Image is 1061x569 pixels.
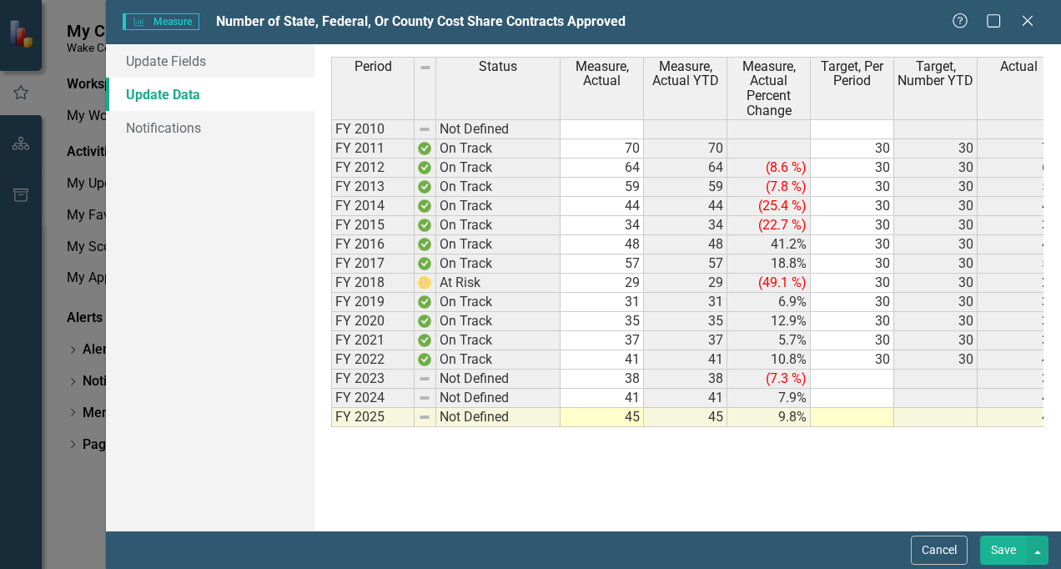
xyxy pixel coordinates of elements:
[418,142,431,155] img: R+oewl+pWQdTgAAAABJRU5ErkJggg==
[727,331,811,350] td: 5.7%
[644,139,727,159] td: 70
[766,179,807,194] span: (7.8 %)
[436,350,561,370] td: On Track
[644,178,727,197] td: 59
[561,293,644,312] td: 31
[911,536,968,565] button: Cancel
[418,238,431,251] img: R+oewl+pWQdTgAAAABJRU5ErkJggg==
[331,274,415,293] td: FY 2018
[418,353,431,366] img: R+oewl+pWQdTgAAAABJRU5ErkJggg==
[727,389,811,408] td: 7.9%
[978,293,1061,312] td: 31
[436,139,561,159] td: On Track
[811,216,894,235] td: 30
[418,391,431,405] img: 8DAGhfEEPCf229AAAAAElFTkSuQmCC
[811,350,894,370] td: 30
[561,139,644,159] td: 70
[419,61,432,74] img: 8DAGhfEEPCf229AAAAAElFTkSuQmCC
[436,370,561,389] td: Not Defined
[418,334,431,347] img: R+oewl+pWQdTgAAAABJRU5ErkJggg==
[331,293,415,312] td: FY 2019
[978,235,1061,254] td: 48
[331,312,415,331] td: FY 2020
[978,159,1061,178] td: 64
[436,235,561,254] td: On Track
[561,159,644,178] td: 64
[561,274,644,293] td: 29
[436,197,561,216] td: On Track
[766,370,807,386] span: (7.3 %)
[978,216,1061,235] td: 34
[479,59,517,74] span: Status
[331,331,415,350] td: FY 2021
[644,331,727,350] td: 37
[644,408,727,427] td: 45
[811,274,894,293] td: 30
[811,139,894,159] td: 30
[727,293,811,312] td: 6.9%
[331,254,415,274] td: FY 2017
[418,219,431,232] img: R+oewl+pWQdTgAAAABJRU5ErkJggg==
[106,111,314,144] a: Notifications
[418,161,431,174] img: R+oewl+pWQdTgAAAABJRU5ErkJggg==
[898,59,973,88] span: Target, Number YTD
[644,293,727,312] td: 31
[811,159,894,178] td: 30
[331,178,415,197] td: FY 2013
[894,216,978,235] td: 30
[814,59,890,88] span: Target, Per Period
[561,235,644,254] td: 48
[978,370,1061,389] td: 38
[978,331,1061,350] td: 37
[418,295,431,309] img: R+oewl+pWQdTgAAAABJRU5ErkJggg==
[978,408,1061,427] td: 45
[894,293,978,312] td: 30
[894,197,978,216] td: 30
[766,159,807,175] span: (8.6 %)
[561,216,644,235] td: 34
[331,235,415,254] td: FY 2016
[811,331,894,350] td: 30
[331,216,415,235] td: FY 2015
[978,254,1061,274] td: 57
[727,235,811,254] td: 41.2%
[436,331,561,350] td: On Track
[758,198,807,214] span: (25.4 %)
[436,119,561,139] td: Not Defined
[561,408,644,427] td: 45
[418,199,431,213] img: R+oewl+pWQdTgAAAABJRU5ErkJggg==
[436,254,561,274] td: On Track
[418,276,431,290] img: H37iWREPNF4pAAAAAElFTkSuQmCC
[644,350,727,370] td: 41
[561,312,644,331] td: 35
[331,389,415,408] td: FY 2024
[436,389,561,408] td: Not Defined
[647,59,723,88] span: Measure, Actual YTD
[436,408,561,427] td: Not Defined
[811,312,894,331] td: 30
[811,293,894,312] td: 30
[644,370,727,389] td: 38
[644,197,727,216] td: 44
[561,389,644,408] td: 41
[894,312,978,331] td: 30
[894,178,978,197] td: 30
[894,235,978,254] td: 30
[561,254,644,274] td: 57
[331,139,415,159] td: FY 2011
[561,350,644,370] td: 41
[978,312,1061,331] td: 35
[644,389,727,408] td: 41
[978,139,1061,159] td: 70
[811,178,894,197] td: 30
[418,257,431,270] img: R+oewl+pWQdTgAAAABJRU5ErkJggg==
[331,408,415,427] td: FY 2025
[561,197,644,216] td: 44
[731,59,807,118] span: Measure, Actual Percent Change
[436,216,561,235] td: On Track
[436,178,561,197] td: On Track
[106,78,314,111] a: Update Data
[355,59,392,74] span: Period
[644,216,727,235] td: 34
[894,139,978,159] td: 30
